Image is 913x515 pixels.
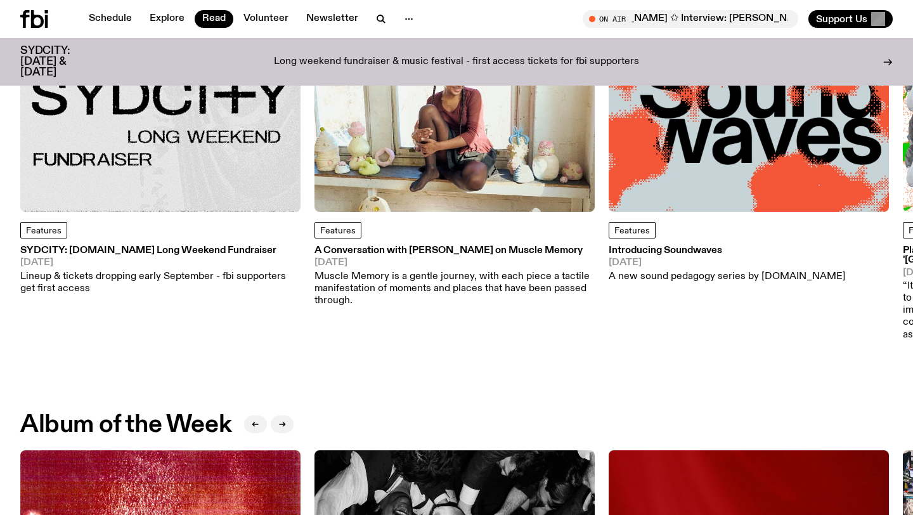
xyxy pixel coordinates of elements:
[20,414,231,436] h2: Album of the Week
[314,246,595,256] h3: A Conversation with [PERSON_NAME] on Muscle Memory
[20,222,67,238] a: Features
[299,10,366,28] a: Newsletter
[609,246,845,256] h3: Introducing Soundwaves
[609,271,845,283] p: A new sound pedagogy series by [DOMAIN_NAME]
[274,56,639,68] p: Long weekend fundraiser & music festival - first access tickets for fbi supporters
[816,13,867,25] span: Support Us
[20,246,301,256] h3: SYDCITY: [DOMAIN_NAME] Long Weekend Fundraiser
[320,226,356,235] span: Features
[20,271,301,295] p: Lineup & tickets dropping early September - fbi supporters get first access
[20,258,301,268] span: [DATE]
[20,246,301,295] a: SYDCITY: [DOMAIN_NAME] Long Weekend Fundraiser[DATE]Lineup & tickets dropping early September - f...
[609,246,845,283] a: Introducing Soundwaves[DATE]A new sound pedagogy series by [DOMAIN_NAME]
[314,271,595,308] p: Muscle Memory is a gentle journey, with each piece a tactile manifestation of moments and places ...
[314,246,595,307] a: A Conversation with [PERSON_NAME] on Muscle Memory[DATE]Muscle Memory is a gentle journey, with e...
[314,222,361,238] a: Features
[20,46,101,78] h3: SYDCITY: [DATE] & [DATE]
[195,10,233,28] a: Read
[236,10,296,28] a: Volunteer
[26,226,62,235] span: Features
[614,226,650,235] span: Features
[609,222,656,238] a: Features
[808,10,893,28] button: Support Us
[609,258,845,268] span: [DATE]
[583,10,798,28] button: On AirArvos with [PERSON_NAME] ✩ Interview: [PERSON_NAME]
[314,258,595,268] span: [DATE]
[81,10,139,28] a: Schedule
[142,10,192,28] a: Explore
